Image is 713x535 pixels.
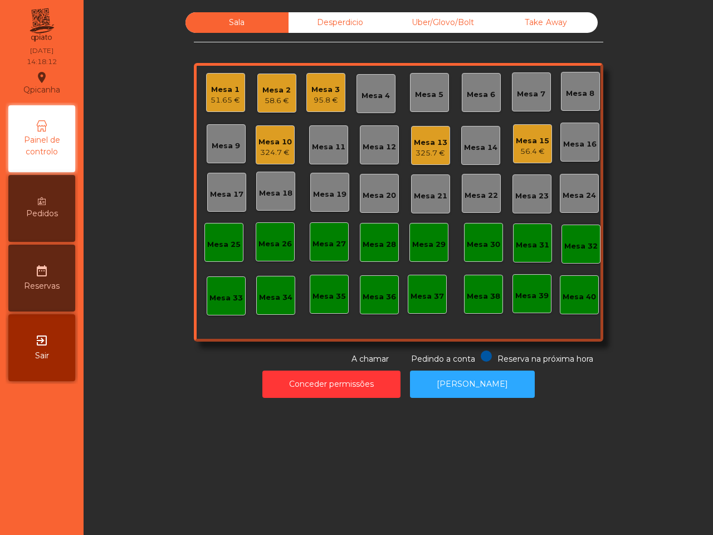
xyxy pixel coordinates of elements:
[563,190,596,201] div: Mesa 24
[258,147,292,158] div: 324.7 €
[414,191,447,202] div: Mesa 21
[35,71,48,84] i: location_on
[363,142,396,153] div: Mesa 12
[467,239,500,250] div: Mesa 30
[467,89,495,100] div: Mesa 6
[495,12,598,33] div: Take Away
[259,188,292,199] div: Mesa 18
[211,95,240,106] div: 51.65 €
[258,239,292,250] div: Mesa 26
[412,239,446,250] div: Mesa 29
[515,191,549,202] div: Mesa 23
[563,291,596,303] div: Mesa 40
[563,139,597,150] div: Mesa 16
[410,371,535,398] button: [PERSON_NAME]
[258,137,292,148] div: Mesa 10
[262,85,291,96] div: Mesa 2
[465,190,498,201] div: Mesa 22
[311,95,340,106] div: 95.8 €
[467,291,500,302] div: Mesa 38
[312,291,346,302] div: Mesa 35
[516,146,549,157] div: 56.4 €
[497,354,593,364] span: Reserva na próxima hora
[311,84,340,95] div: Mesa 3
[414,137,447,148] div: Mesa 13
[363,239,396,250] div: Mesa 28
[363,291,396,303] div: Mesa 36
[515,290,549,301] div: Mesa 39
[262,371,401,398] button: Conceder permissões
[363,190,396,201] div: Mesa 20
[516,135,549,147] div: Mesa 15
[411,354,475,364] span: Pedindo a conta
[564,241,598,252] div: Mesa 32
[566,88,594,99] div: Mesa 8
[351,354,389,364] span: A chamar
[362,90,390,101] div: Mesa 4
[212,140,240,152] div: Mesa 9
[289,12,392,33] div: Desperdicio
[392,12,495,33] div: Uber/Glovo/Bolt
[312,239,346,250] div: Mesa 27
[414,148,447,159] div: 325.7 €
[35,264,48,278] i: date_range
[210,189,243,200] div: Mesa 17
[262,95,291,106] div: 58.6 €
[517,89,545,100] div: Mesa 7
[11,134,72,158] span: Painel de controlo
[24,280,60,292] span: Reservas
[26,208,58,220] span: Pedidos
[30,46,53,56] div: [DATE]
[207,239,241,250] div: Mesa 25
[185,12,289,33] div: Sala
[312,142,345,153] div: Mesa 11
[35,350,49,362] span: Sair
[35,334,48,347] i: exit_to_app
[313,189,346,200] div: Mesa 19
[464,142,497,153] div: Mesa 14
[209,293,243,304] div: Mesa 33
[411,291,444,302] div: Mesa 37
[27,57,57,67] div: 14:18:12
[211,84,240,95] div: Mesa 1
[23,69,60,97] div: Qpicanha
[28,6,55,45] img: qpiato
[259,292,292,303] div: Mesa 34
[516,240,549,251] div: Mesa 31
[415,89,443,100] div: Mesa 5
